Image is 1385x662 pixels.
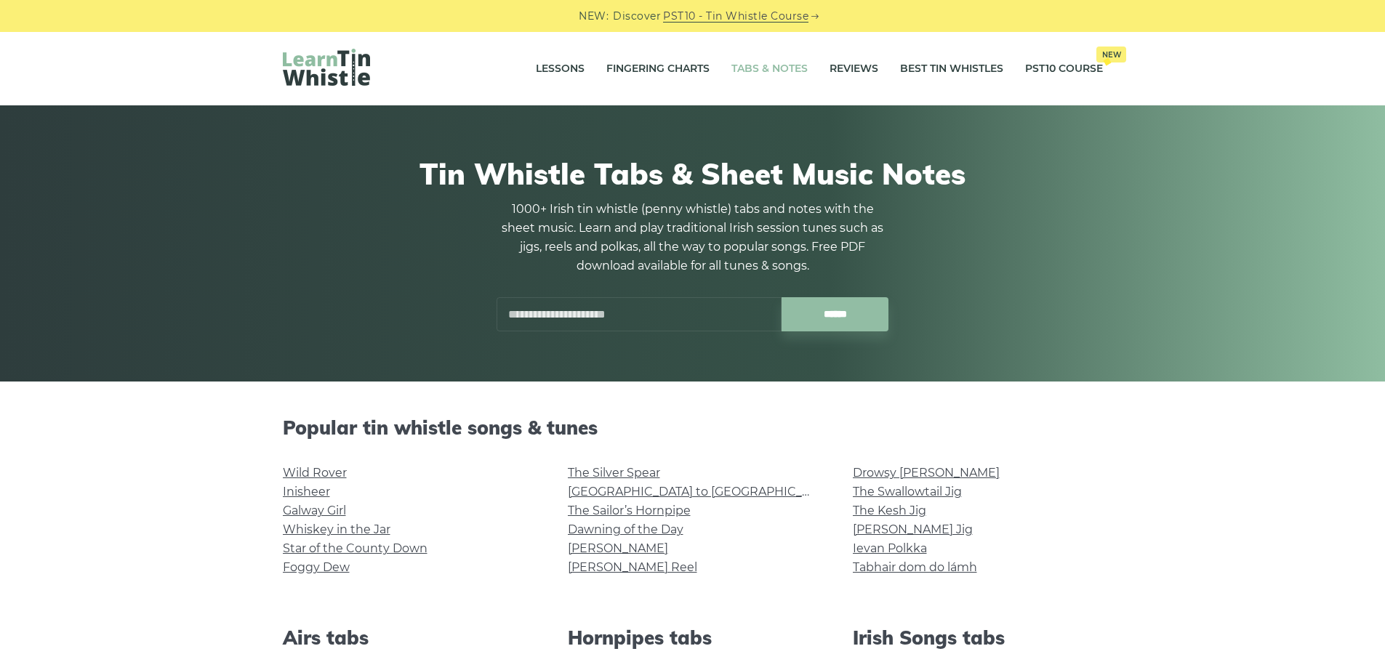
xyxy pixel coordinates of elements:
a: Dawning of the Day [568,522,683,536]
a: Reviews [830,51,878,87]
h1: Tin Whistle Tabs & Sheet Music Notes [283,156,1103,191]
a: PST10 CourseNew [1025,51,1103,87]
a: [PERSON_NAME] Jig [853,522,973,536]
a: Whiskey in the Jar [283,522,390,536]
a: The Swallowtail Jig [853,485,962,498]
h2: Irish Songs tabs [853,626,1103,649]
a: Best Tin Whistles [900,51,1003,87]
a: The Kesh Jig [853,504,926,517]
a: Galway Girl [283,504,346,517]
a: Lessons [536,51,585,87]
a: Inisheer [283,485,330,498]
a: [PERSON_NAME] Reel [568,560,697,574]
h2: Popular tin whistle songs & tunes [283,416,1103,439]
a: Ievan Polkka [853,541,927,555]
a: The Silver Spear [568,466,660,480]
span: New [1096,47,1126,62]
a: Fingering Charts [606,51,710,87]
a: [GEOGRAPHIC_DATA] to [GEOGRAPHIC_DATA] [568,485,836,498]
a: The Sailor’s Hornpipe [568,504,691,517]
h2: Airs tabs [283,626,533,649]
a: Wild Rover [283,466,347,480]
img: LearnTinWhistle.com [283,49,370,86]
a: Tabhair dom do lámh [853,560,977,574]
a: Drowsy [PERSON_NAME] [853,466,1000,480]
a: Star of the County Down [283,541,427,555]
a: Foggy Dew [283,560,350,574]
h2: Hornpipes tabs [568,626,818,649]
a: [PERSON_NAME] [568,541,668,555]
a: Tabs & Notes [731,51,808,87]
p: 1000+ Irish tin whistle (penny whistle) tabs and notes with the sheet music. Learn and play tradi... [497,200,889,275]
